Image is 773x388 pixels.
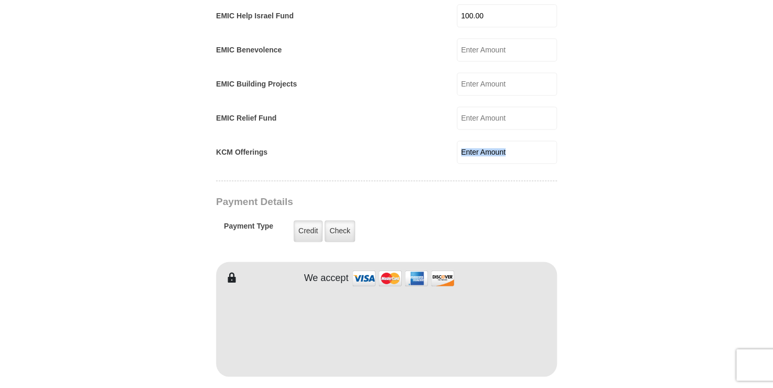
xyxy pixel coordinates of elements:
input: Enter Amount [457,141,557,164]
input: Enter Amount [457,106,557,130]
label: EMIC Relief Fund [216,113,276,124]
label: EMIC Benevolence [216,45,282,56]
img: credit cards accepted [351,267,456,289]
h4: We accept [304,273,349,284]
label: Credit [294,220,323,242]
input: Enter Amount [457,38,557,61]
label: EMIC Building Projects [216,79,297,90]
input: Enter Amount [457,72,557,95]
input: Enter Amount [457,4,557,27]
label: EMIC Help Israel Fund [216,10,294,21]
label: KCM Offerings [216,147,267,158]
label: Check [325,220,355,242]
h3: Payment Details [216,196,484,208]
h5: Payment Type [224,222,273,236]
